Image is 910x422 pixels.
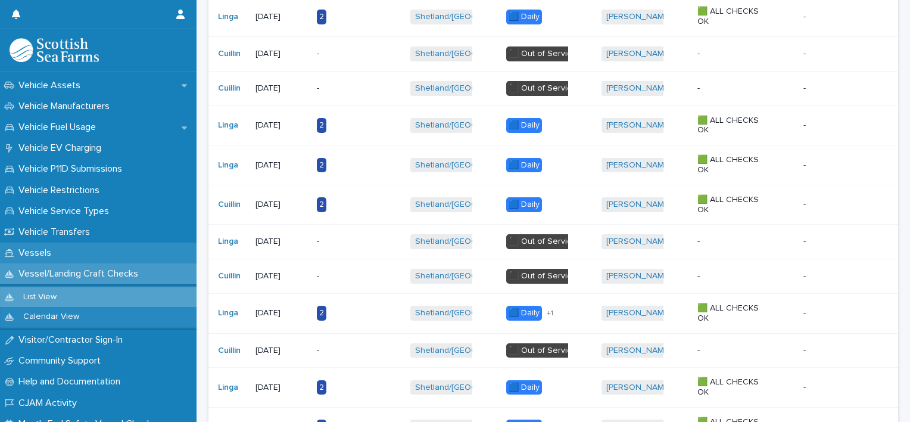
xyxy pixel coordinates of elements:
[255,237,307,247] p: [DATE]
[218,237,238,247] a: Linga
[415,237,599,247] a: Shetland/[GEOGRAPHIC_DATA][PERSON_NAME]
[208,105,898,145] tr: Linga [DATE]2Shetland/[GEOGRAPHIC_DATA][PERSON_NAME] 🟦 Daily[PERSON_NAME] 🟩 ALL CHECKS OK--
[606,200,671,210] a: [PERSON_NAME]
[317,237,391,247] p: -
[697,7,772,27] p: 🟩 ALL CHECKS OK
[697,155,772,175] p: 🟩 ALL CHECKS OK
[803,306,808,318] p: -
[606,308,671,318] a: [PERSON_NAME]
[506,197,542,212] div: 🟦 Daily
[415,383,599,393] a: Shetland/[GEOGRAPHIC_DATA][PERSON_NAME]
[606,346,671,356] a: [PERSON_NAME]
[14,122,105,133] p: Vehicle Fuel Usage
[14,376,130,387] p: Help and Documentation
[14,80,90,91] p: Vehicle Assets
[255,160,307,170] p: [DATE]
[506,81,579,96] div: ⬛️ Out of Service
[606,120,671,131] a: [PERSON_NAME]
[218,346,241,356] a: Cuillin
[14,226,99,238] p: Vehicle Transfers
[803,269,808,281] p: -
[697,49,772,59] p: -
[415,120,599,131] a: Shetland/[GEOGRAPHIC_DATA][PERSON_NAME]
[697,116,772,136] p: 🟩 ALL CHECKS OK
[14,142,111,154] p: Vehicle EV Charging
[697,271,772,281] p: -
[506,234,579,249] div: ⬛️ Out of Service
[208,185,898,225] tr: Cuillin [DATE]2Shetland/[GEOGRAPHIC_DATA][PERSON_NAME] 🟦 Daily[PERSON_NAME] 🟩 ALL CHECKS OK--
[218,160,238,170] a: Linga
[14,398,86,409] p: CJAM Activity
[255,346,307,356] p: [DATE]
[415,49,599,59] a: Shetland/[GEOGRAPHIC_DATA][PERSON_NAME]
[255,200,307,210] p: [DATE]
[208,145,898,185] tr: Linga [DATE]2Shetland/[GEOGRAPHIC_DATA][PERSON_NAME] 🟦 Daily[PERSON_NAME] 🟩 ALL CHECKS OK--
[218,200,241,210] a: Cuillin
[606,49,671,59] a: [PERSON_NAME]
[415,160,599,170] a: Shetland/[GEOGRAPHIC_DATA][PERSON_NAME]
[697,83,772,94] p: -
[255,271,307,281] p: [DATE]
[14,268,148,280] p: Vessel/Landing Craft Checks
[606,83,671,94] a: [PERSON_NAME]
[803,197,808,210] p: -
[208,333,898,368] tr: Cuillin [DATE]-Shetland/[GEOGRAPHIC_DATA][PERSON_NAME] ⬛️ Out of Service[PERSON_NAME] ---
[506,343,579,358] div: ⬛️ Out of Service
[208,293,898,333] tr: Linga [DATE]2Shetland/[GEOGRAPHIC_DATA][PERSON_NAME] 🟦 Daily+1[PERSON_NAME] 🟩 ALL CHECKS OK--
[506,306,542,321] div: 🟦 Daily
[218,12,238,22] a: Linga
[606,12,671,22] a: [PERSON_NAME]
[317,158,326,173] div: 2
[208,259,898,294] tr: Cuillin [DATE]-Shetland/[GEOGRAPHIC_DATA][PERSON_NAME] ⬛️ Out of Service[PERSON_NAME] ---
[10,38,99,62] img: bPIBxiqnSb2ggTQWdOVV
[208,36,898,71] tr: Cuillin [DATE]-Shetland/[GEOGRAPHIC_DATA][PERSON_NAME] ⬛️ Out of Service[PERSON_NAME] ---
[506,46,579,61] div: ⬛️ Out of Service
[803,234,808,247] p: -
[506,269,579,284] div: ⬛️ Out of Service
[506,380,542,395] div: 🟦 Daily
[317,380,326,395] div: 2
[415,346,599,356] a: Shetland/[GEOGRAPHIC_DATA][PERSON_NAME]
[803,46,808,59] p: -
[606,160,671,170] a: [PERSON_NAME]
[317,49,391,59] p: -
[547,310,553,317] span: + 1
[14,247,61,259] p: Vessels
[208,225,898,259] tr: Linga [DATE]-Shetland/[GEOGRAPHIC_DATA][PERSON_NAME] ⬛️ Out of Service[PERSON_NAME] ---
[14,355,110,367] p: Community Support
[606,271,671,281] a: [PERSON_NAME]
[255,12,307,22] p: [DATE]
[14,292,66,302] p: List View
[803,343,808,356] p: -
[14,312,89,322] p: Calendar View
[317,10,326,24] div: 2
[803,118,808,131] p: -
[208,71,898,105] tr: Cuillin [DATE]-Shetland/[GEOGRAPHIC_DATA][PERSON_NAME] ⬛️ Out of Service[PERSON_NAME] ---
[803,81,808,94] p: -
[255,308,307,318] p: [DATE]
[317,306,326,321] div: 2
[317,271,391,281] p: -
[218,83,241,94] a: Cuillin
[506,118,542,133] div: 🟦 Daily
[506,10,542,24] div: 🟦 Daily
[218,271,241,281] a: Cuillin
[317,83,391,94] p: -
[208,368,898,408] tr: Linga [DATE]2Shetland/[GEOGRAPHIC_DATA][PERSON_NAME] 🟦 Daily[PERSON_NAME] 🟩 ALL CHECKS OK--
[803,380,808,393] p: -
[697,303,772,324] p: 🟩 ALL CHECKS OK
[606,237,671,247] a: [PERSON_NAME]
[255,83,307,94] p: [DATE]
[697,377,772,398] p: 🟩 ALL CHECKS OK
[697,195,772,215] p: 🟩 ALL CHECKS OK
[218,49,241,59] a: Cuillin
[415,271,599,281] a: Shetland/[GEOGRAPHIC_DATA][PERSON_NAME]
[415,83,599,94] a: Shetland/[GEOGRAPHIC_DATA][PERSON_NAME]
[697,346,772,356] p: -
[14,101,119,112] p: Vehicle Manufacturers
[697,237,772,247] p: -
[218,120,238,131] a: Linga
[415,200,599,210] a: Shetland/[GEOGRAPHIC_DATA][PERSON_NAME]
[14,163,132,175] p: Vehicle P11D Submissions
[606,383,671,393] a: [PERSON_NAME]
